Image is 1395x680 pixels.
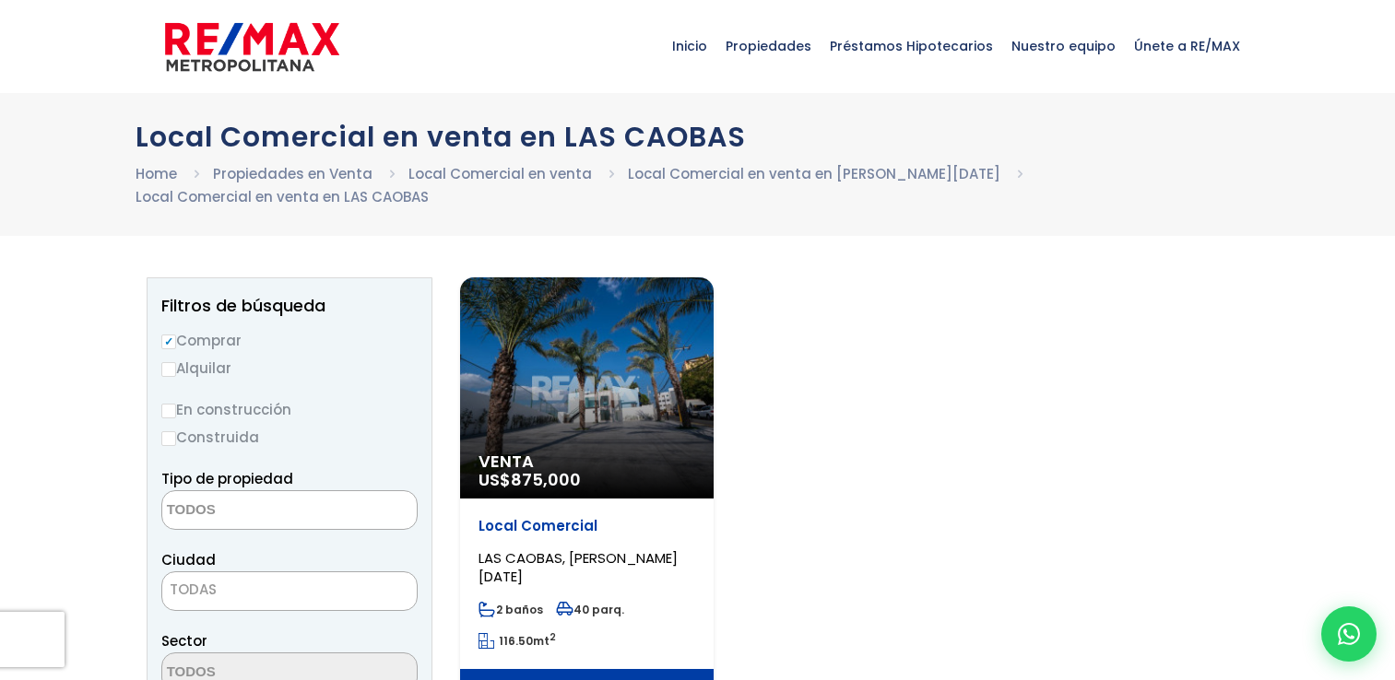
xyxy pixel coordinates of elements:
label: Alquilar [161,357,418,380]
sup: 2 [550,630,556,644]
span: Ciudad [161,550,216,569]
a: Propiedades en Venta [213,164,372,183]
span: TODAS [161,571,418,611]
span: Nuestro equipo [1002,18,1125,74]
input: En construcción [161,404,176,418]
span: Tipo de propiedad [161,469,293,488]
span: 116.50 [499,633,533,649]
textarea: Search [162,491,341,531]
span: TODAS [162,577,417,603]
span: 875,000 [511,468,581,491]
input: Construida [161,431,176,446]
a: Local Comercial en venta [408,164,592,183]
h2: Filtros de búsqueda [161,297,418,315]
img: remax-metropolitana-logo [165,19,339,75]
span: US$ [479,468,581,491]
label: Comprar [161,329,418,352]
span: mt [479,633,556,649]
span: Sector [161,631,207,651]
li: Local Comercial en venta en LAS CAOBAS [136,185,429,208]
label: En construcción [161,398,418,421]
span: TODAS [170,580,217,599]
label: Construida [161,426,418,449]
span: Venta [479,452,695,471]
span: 40 parq. [556,602,624,617]
span: LAS CAOBAS, [PERSON_NAME][DATE] [479,548,678,586]
a: Local Comercial en venta en [PERSON_NAME][DATE] [628,164,1000,183]
span: 2 baños [479,602,543,617]
input: Comprar [161,334,176,349]
span: Propiedades [716,18,821,74]
span: Únete a RE/MAX [1125,18,1249,74]
span: Inicio [663,18,716,74]
h1: Local Comercial en venta en LAS CAOBAS [136,121,1260,153]
a: Home [136,164,177,183]
span: Préstamos Hipotecarios [821,18,1002,74]
p: Local Comercial [479,517,695,535]
input: Alquilar [161,362,176,377]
